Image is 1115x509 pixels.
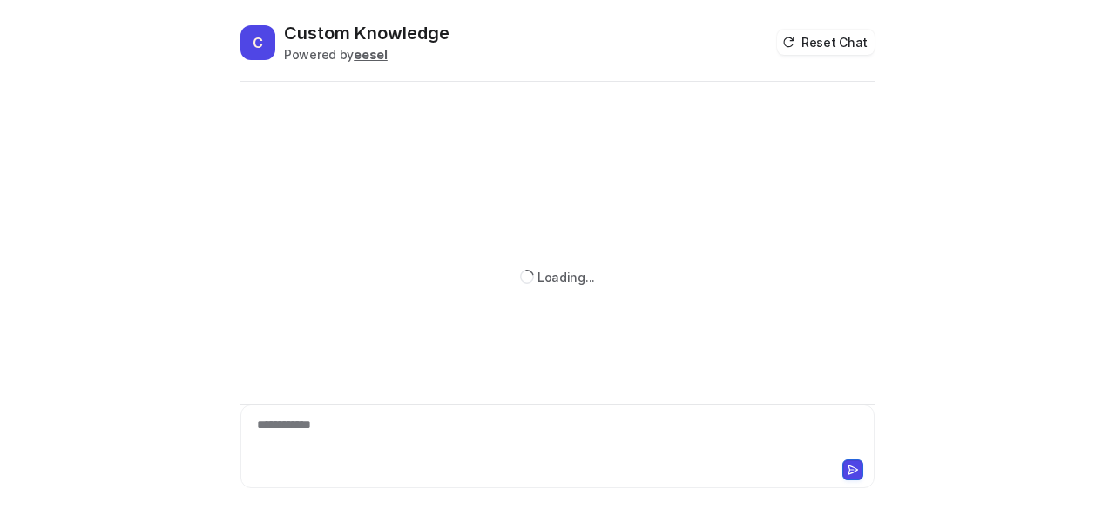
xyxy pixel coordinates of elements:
div: Powered by [284,45,449,64]
button: Reset Chat [777,30,875,55]
div: Loading... [537,268,595,286]
b: eesel [354,47,388,62]
span: C [240,25,275,60]
h2: Custom Knowledge [284,21,449,45]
